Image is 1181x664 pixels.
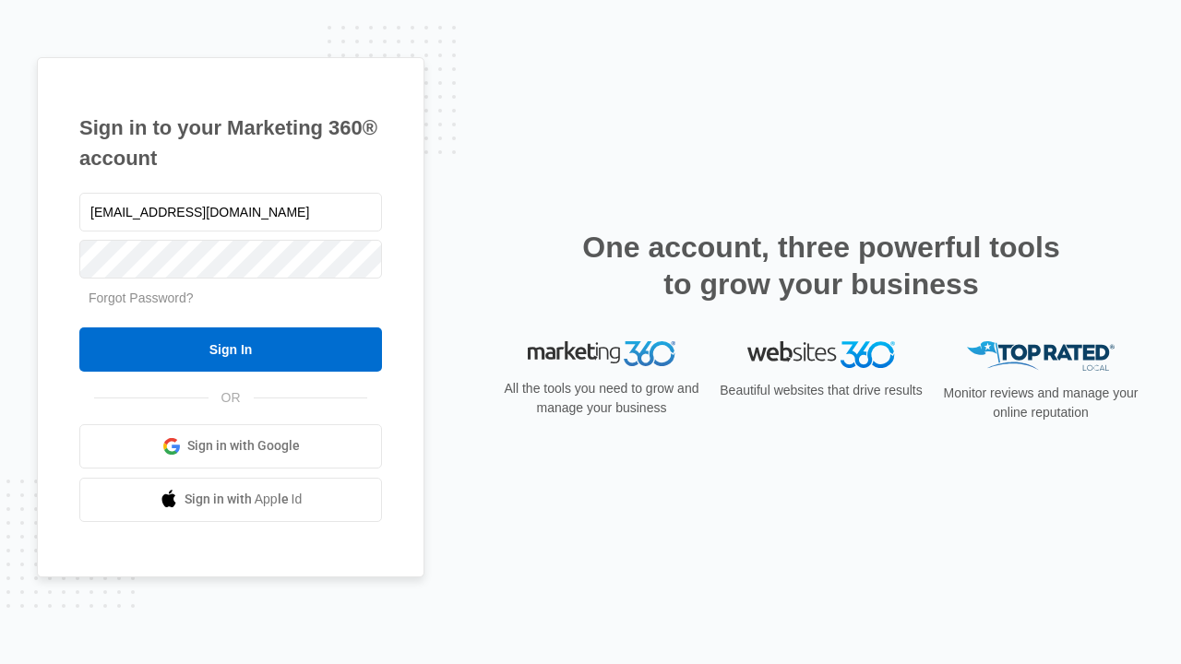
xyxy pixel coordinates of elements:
[528,341,675,367] img: Marketing 360
[498,379,705,418] p: All the tools you need to grow and manage your business
[79,424,382,468] a: Sign in with Google
[79,193,382,231] input: Email
[209,388,254,408] span: OR
[718,381,925,400] p: Beautiful websites that drive results
[187,436,300,456] span: Sign in with Google
[79,478,382,522] a: Sign in with Apple Id
[185,490,303,509] span: Sign in with Apple Id
[577,229,1066,302] h2: One account, three powerful tools to grow your business
[747,341,895,368] img: Websites 360
[89,290,194,305] a: Forgot Password?
[937,384,1144,422] p: Monitor reviews and manage your online reputation
[79,113,382,173] h1: Sign in to your Marketing 360® account
[79,327,382,372] input: Sign In
[967,341,1115,372] img: Top Rated Local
